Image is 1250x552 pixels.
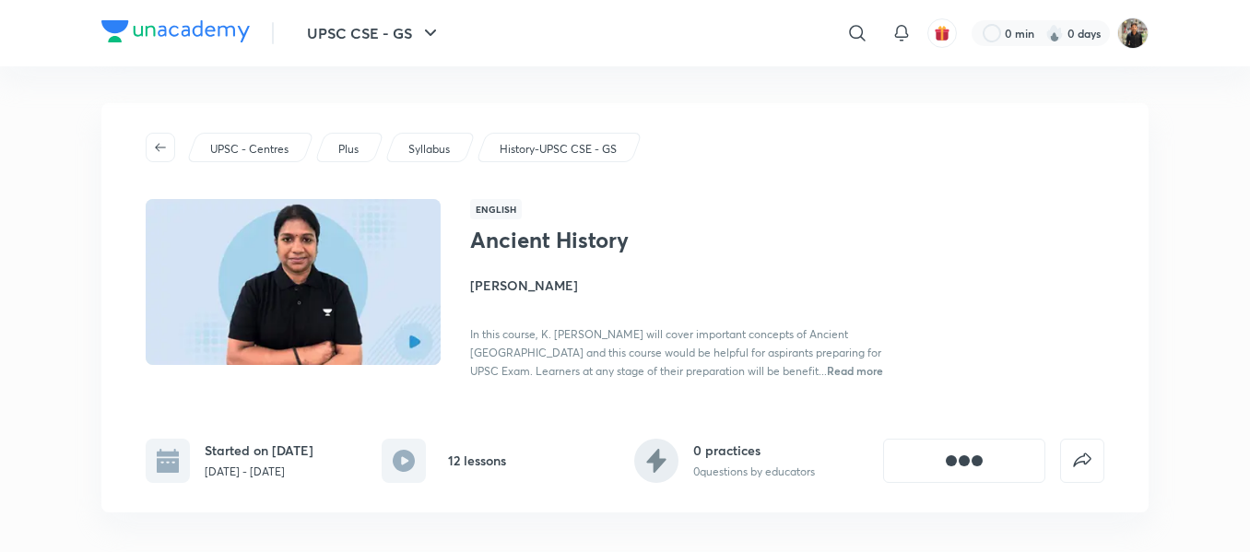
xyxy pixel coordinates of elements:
[448,451,506,470] h6: 12 lessons
[296,15,453,52] button: UPSC CSE - GS
[205,440,313,460] h6: Started on [DATE]
[693,464,815,480] p: 0 questions by educators
[1060,439,1104,483] button: false
[406,141,454,158] a: Syllabus
[101,20,250,42] img: Company Logo
[470,276,883,295] h4: [PERSON_NAME]
[927,18,957,48] button: avatar
[205,464,313,480] p: [DATE] - [DATE]
[207,141,292,158] a: UPSC - Centres
[336,141,362,158] a: Plus
[210,141,289,158] p: UPSC - Centres
[470,199,522,219] span: English
[408,141,450,158] p: Syllabus
[1045,24,1064,42] img: streak
[1117,18,1149,49] img: Yudhishthir
[693,440,815,460] h6: 0 practices
[143,197,443,367] img: Thumbnail
[470,327,881,378] span: In this course, K. [PERSON_NAME] will cover important concepts of Ancient [GEOGRAPHIC_DATA] and t...
[934,25,950,41] img: avatar
[827,363,883,378] span: Read more
[883,439,1045,483] button: [object Object]
[497,141,620,158] a: History-UPSC CSE - GS
[470,227,772,253] h1: Ancient History
[500,141,617,158] p: History-UPSC CSE - GS
[338,141,359,158] p: Plus
[101,20,250,47] a: Company Logo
